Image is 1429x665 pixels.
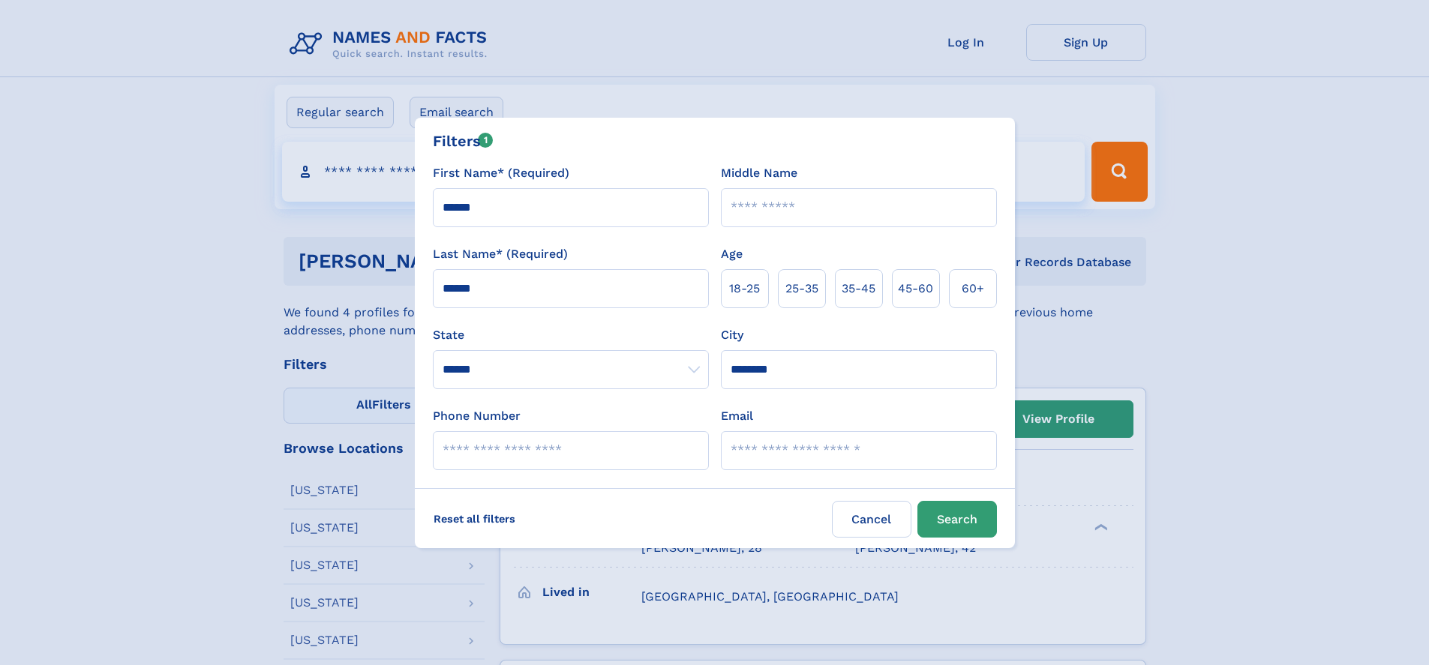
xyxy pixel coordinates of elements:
label: Last Name* (Required) [433,245,568,263]
label: Email [721,407,753,425]
label: Reset all filters [424,501,525,537]
span: 35‑45 [842,280,875,298]
label: Middle Name [721,164,797,182]
span: 25‑35 [785,280,818,298]
span: 18‑25 [729,280,760,298]
label: Phone Number [433,407,521,425]
div: Filters [433,130,494,152]
label: First Name* (Required) [433,164,569,182]
label: State [433,326,709,344]
label: Age [721,245,743,263]
label: Cancel [832,501,911,538]
button: Search [917,501,997,538]
label: City [721,326,743,344]
span: 45‑60 [898,280,933,298]
span: 60+ [962,280,984,298]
